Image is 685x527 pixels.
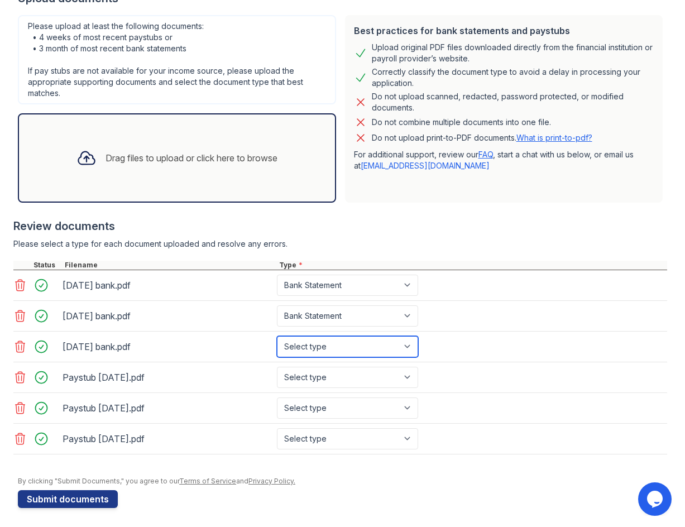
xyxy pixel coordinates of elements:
div: [DATE] bank.pdf [63,338,272,356]
div: Review documents [13,218,667,234]
div: By clicking "Submit Documents," you agree to our and [18,477,667,486]
a: Terms of Service [179,477,236,485]
button: Submit documents [18,490,118,508]
div: [DATE] bank.pdf [63,276,272,294]
div: Paystub [DATE].pdf [63,368,272,386]
div: Please upload at least the following documents: • 4 weeks of most recent paystubs or • 3 month of... [18,15,336,104]
div: Correctly classify the document type to avoid a delay in processing your application. [372,66,654,89]
iframe: chat widget [638,482,674,516]
div: Paystub [DATE].pdf [63,430,272,448]
div: Do not combine multiple documents into one file. [372,116,551,129]
div: Type [277,261,667,270]
a: [EMAIL_ADDRESS][DOMAIN_NAME] [361,161,490,170]
div: Best practices for bank statements and paystubs [354,24,654,37]
div: Do not upload scanned, redacted, password protected, or modified documents. [372,91,654,113]
div: Drag files to upload or click here to browse [106,151,277,165]
p: Do not upload print-to-PDF documents. [372,132,592,143]
div: Upload original PDF files downloaded directly from the financial institution or payroll provider’... [372,42,654,64]
div: Paystub [DATE].pdf [63,399,272,417]
a: FAQ [478,150,493,159]
div: [DATE] bank.pdf [63,307,272,325]
div: Filename [63,261,277,270]
a: Privacy Policy. [248,477,295,485]
a: What is print-to-pdf? [516,133,592,142]
p: For additional support, review our , start a chat with us below, or email us at [354,149,654,171]
div: Please select a type for each document uploaded and resolve any errors. [13,238,667,250]
div: Status [31,261,63,270]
